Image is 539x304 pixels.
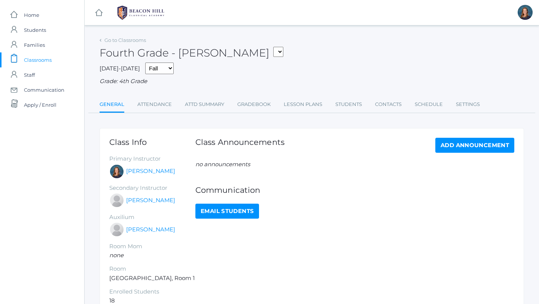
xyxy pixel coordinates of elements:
[456,97,480,112] a: Settings
[518,5,533,20] div: Ellie Bradley
[109,222,124,237] div: Heather Porter
[109,138,195,146] h1: Class Info
[137,97,172,112] a: Attendance
[109,243,195,250] h5: Room Mom
[109,266,195,272] h5: Room
[126,167,175,176] a: [PERSON_NAME]
[109,214,195,221] h5: Auxilium
[24,97,57,112] span: Apply / Enroll
[24,7,39,22] span: Home
[195,204,259,219] a: Email Students
[24,37,45,52] span: Families
[375,97,402,112] a: Contacts
[185,97,224,112] a: Attd Summary
[109,156,195,162] h5: Primary Instructor
[284,97,322,112] a: Lesson Plans
[24,22,46,37] span: Students
[113,3,169,22] img: 1_BHCALogos-05.png
[24,82,64,97] span: Communication
[109,252,124,259] em: none
[195,186,514,194] h1: Communication
[237,97,271,112] a: Gradebook
[109,185,195,191] h5: Secondary Instructor
[109,289,195,295] h5: Enrolled Students
[100,65,140,72] span: [DATE]-[DATE]
[100,47,283,59] h2: Fourth Grade - [PERSON_NAME]
[415,97,443,112] a: Schedule
[335,97,362,112] a: Students
[24,67,35,82] span: Staff
[195,161,250,168] em: no announcements
[109,193,124,208] div: Lydia Chaffin
[126,225,175,234] a: [PERSON_NAME]
[126,196,175,205] a: [PERSON_NAME]
[100,77,524,86] div: Grade: 4th Grade
[24,52,52,67] span: Classrooms
[109,164,124,179] div: Ellie Bradley
[100,97,124,113] a: General
[435,138,514,153] a: Add Announcement
[104,37,146,43] a: Go to Classrooms
[195,138,284,151] h1: Class Announcements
